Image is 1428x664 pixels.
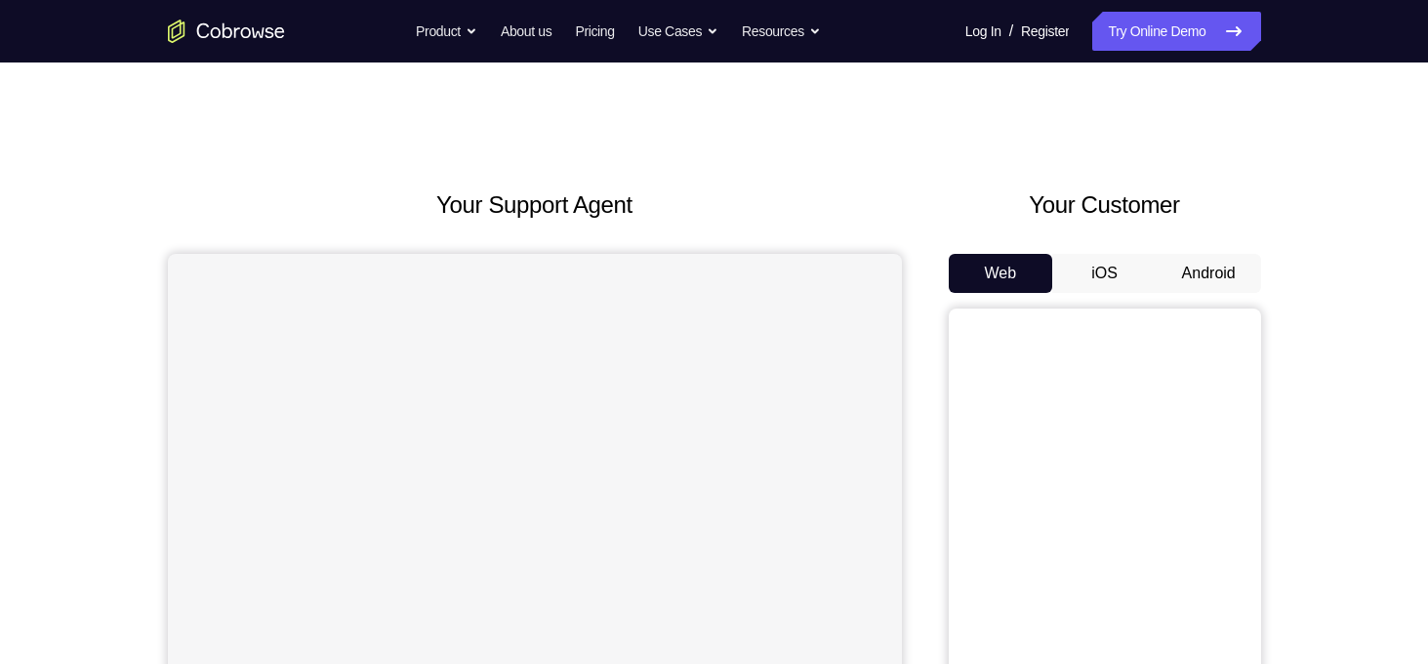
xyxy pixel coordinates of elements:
[1052,254,1157,293] button: iOS
[1009,20,1013,43] span: /
[949,187,1261,223] h2: Your Customer
[742,12,821,51] button: Resources
[501,12,551,51] a: About us
[1157,254,1261,293] button: Android
[575,12,614,51] a: Pricing
[168,187,902,223] h2: Your Support Agent
[416,12,477,51] button: Product
[1092,12,1260,51] a: Try Online Demo
[638,12,718,51] button: Use Cases
[949,254,1053,293] button: Web
[965,12,1001,51] a: Log In
[1021,12,1069,51] a: Register
[168,20,285,43] a: Go to the home page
